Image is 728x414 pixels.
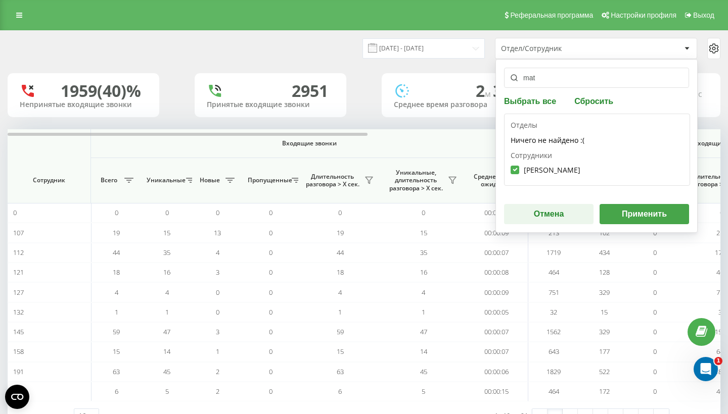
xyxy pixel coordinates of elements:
span: 464 [549,268,559,277]
td: 00:00:00 [465,203,528,223]
span: 0 [653,347,657,356]
span: 0 [269,387,272,396]
span: 0 [653,307,657,317]
span: 0 [653,288,657,297]
span: 59 [337,327,344,336]
span: 5 [165,387,169,396]
span: 63 [113,367,120,376]
span: 35 [420,248,427,257]
span: 6 [115,387,118,396]
span: Сотрудник [16,176,82,184]
span: 4 [115,288,118,297]
span: 6 [338,387,342,396]
div: Отделы [511,120,684,150]
span: 1719 [547,248,561,257]
span: 44 [337,248,344,257]
span: м [485,88,493,99]
span: 2 [216,367,219,376]
span: 35 [163,248,170,257]
span: 191 [13,367,24,376]
span: c [698,88,702,99]
span: 15 [113,347,120,356]
span: 0 [115,208,118,217]
span: 2 [476,80,493,101]
td: 00:00:15 [465,382,528,401]
span: 44 [113,248,120,257]
span: 1 [338,307,342,317]
span: 1 [115,307,118,317]
span: 751 [716,288,727,297]
span: 63 [337,367,344,376]
span: Длительность разговора > Х сек. [303,173,361,188]
span: 329 [599,288,610,297]
div: 1959 (40)% [61,81,141,100]
span: 0 [269,268,272,277]
span: 0 [269,307,272,317]
td: 00:00:07 [465,322,528,342]
span: Входящие звонки [117,139,502,147]
span: 434 [599,248,610,257]
span: 0 [269,327,272,336]
span: Реферальная программа [510,11,593,19]
span: 121 [13,268,24,277]
span: Выход [693,11,714,19]
span: Настройки профиля [611,11,676,19]
span: 0 [653,268,657,277]
span: 0 [269,208,272,217]
span: 177 [599,347,610,356]
span: 0 [269,347,272,356]
span: 132 [13,307,24,317]
span: Пропущенные [248,176,289,184]
span: 14 [163,347,170,356]
button: Сбросить [571,96,616,106]
td: 00:00:08 [465,263,528,282]
span: 45 [420,367,427,376]
span: 0 [269,228,272,237]
div: Принятые входящие звонки [207,100,334,109]
span: 1562 [547,327,561,336]
span: 128 [599,268,610,277]
span: 15 [420,228,427,237]
span: Среднее время ожидания [473,173,520,188]
span: 1 [714,357,722,365]
td: 00:00:05 [465,302,528,322]
span: 16 [420,268,427,277]
span: 0 [653,248,657,257]
span: 145 [13,327,24,336]
span: 112 [13,248,24,257]
span: 47 [163,327,170,336]
span: 1829 [547,367,561,376]
span: 32 [718,307,725,317]
td: 00:00:07 [465,243,528,263]
span: Всего [96,176,121,184]
span: 158 [13,347,24,356]
span: 643 [716,347,727,356]
span: 3 [216,327,219,336]
div: Сотрудники [511,150,684,179]
span: 172 [599,387,610,396]
span: Новые [197,176,222,184]
span: 15 [337,347,344,356]
span: 16 [163,268,170,277]
span: 4 [165,288,169,297]
span: 45 [163,367,170,376]
span: 522 [599,367,610,376]
span: 0 [216,307,219,317]
td: 00:00:07 [465,342,528,361]
span: 464 [549,387,559,396]
span: 2 [216,387,219,396]
span: 18 [113,268,120,277]
span: 1 [216,347,219,356]
span: 127 [13,288,24,297]
span: 0 [13,208,17,217]
span: 4 [422,288,425,297]
span: 59 [113,327,120,336]
span: 751 [549,288,559,297]
span: 464 [716,268,727,277]
button: Применить [600,204,689,224]
span: 13 [214,228,221,237]
button: Выбрать все [504,96,559,106]
span: 0 [720,208,723,217]
span: 1 [422,307,425,317]
span: 107 [13,228,24,237]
